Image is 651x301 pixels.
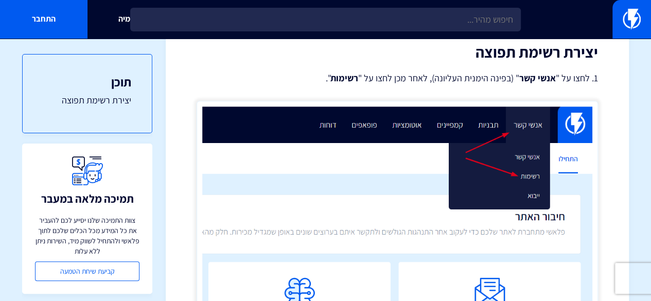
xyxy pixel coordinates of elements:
h3: תוכן [43,75,131,88]
h3: תמיכה מלאה במעבר [41,192,134,205]
strong: רשימות [330,72,358,84]
a: קביעת שיחת הטמעה [35,261,139,281]
p: 1. לחצו על " " (בפינה הימנית העליונה), לאחר מכן לחצו על " ". [197,71,598,85]
strong: אנשי קשר [519,72,556,84]
h2: יצירת רשימת תפוצה [197,44,598,61]
input: חיפוש מהיר... [130,8,521,31]
p: צוות התמיכה שלנו יסייע לכם להעביר את כל המידע מכל הכלים שלכם לתוך פלאשי ולהתחיל לשווק מיד, השירות... [35,215,139,256]
a: יצירת רשימת תפוצה [43,94,131,107]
